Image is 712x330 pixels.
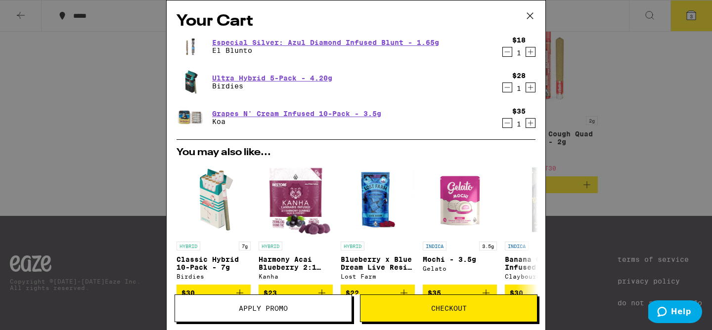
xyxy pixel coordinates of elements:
[423,242,446,250] p: INDICA
[212,39,439,46] a: Especial Silver: Azul Diamond Infused Blunt - 1.65g
[212,82,332,90] p: Birdies
[512,72,526,80] div: $28
[260,163,332,237] img: Kanha - Harmony Acai Blueberry 2:1 CBG Gummies
[259,163,333,285] a: Open page for Harmony Acai Blueberry 2:1 CBG Gummies from Kanha
[341,285,415,301] button: Add to bag
[510,289,523,297] span: $30
[479,242,497,250] p: 3.5g
[423,163,497,237] img: Gelato - Mochi - 3.5g
[512,49,526,57] div: 1
[423,163,497,285] a: Open page for Mochi - 3.5g from Gelato
[177,255,251,271] p: Classic Hybrid 10-Pack - 7g
[505,273,579,280] div: Claybourne Co.
[177,163,251,237] img: Birdies - Classic Hybrid 10-Pack - 7g
[341,255,415,271] p: Blueberry x Blue Dream Live Resin Chews
[423,265,497,272] div: Gelato
[346,289,359,297] span: $22
[212,46,439,54] p: El Blunto
[177,242,200,250] p: HYBRID
[177,148,535,158] h2: You may also like...
[360,294,537,322] button: Checkout
[341,163,415,285] a: Open page for Blueberry x Blue Dream Live Resin Chews from Lost Farm
[259,285,333,301] button: Add to bag
[212,118,381,125] p: Koa
[512,107,526,115] div: $35
[526,118,535,128] button: Increment
[431,305,467,312] span: Checkout
[259,242,282,250] p: HYBRID
[177,37,204,56] img: El Blunto - Especial Silver: Azul Diamond Infused Blunt - 1.65g
[648,300,702,325] iframe: Opens a widget where you can find more information
[505,242,529,250] p: INDICA
[502,82,512,92] button: Decrement
[505,285,579,301] button: Add to bag
[259,255,333,271] p: Harmony Acai Blueberry 2:1 CBG Gummies
[526,82,535,92] button: Increment
[341,273,415,280] div: Lost Farm
[341,163,415,237] img: Lost Farm - Blueberry x Blue Dream Live Resin Chews
[181,289,195,297] span: $30
[505,163,579,237] img: Claybourne Co. - Banana OG Infused Blunt- 1.5g
[502,47,512,57] button: Decrement
[175,294,352,322] button: Apply Promo
[239,305,288,312] span: Apply Promo
[177,163,251,285] a: Open page for Classic Hybrid 10-Pack - 7g from Birdies
[259,273,333,280] div: Kanha
[512,120,526,128] div: 1
[505,255,579,271] p: Banana OG Infused Blunt- 1.5g
[177,273,251,280] div: Birdies
[264,289,277,297] span: $23
[512,84,526,92] div: 1
[423,255,497,263] p: Mochi - 3.5g
[177,285,251,301] button: Add to bag
[423,285,497,301] button: Add to bag
[212,110,381,118] a: Grapes N' Cream Infused 10-Pack - 3.5g
[505,163,579,285] a: Open page for Banana OG Infused Blunt- 1.5g from Claybourne Co.
[212,74,332,82] a: Ultra Hybrid 5-Pack - 4.20g
[428,289,441,297] span: $35
[239,242,251,250] p: 7g
[177,104,204,131] img: Koa - Grapes N' Cream Infused 10-Pack - 3.5g
[341,242,364,250] p: HYBRID
[526,47,535,57] button: Increment
[512,36,526,44] div: $18
[502,118,512,128] button: Decrement
[177,10,535,33] h2: Your Cart
[177,68,204,96] img: Birdies - Ultra Hybrid 5-Pack - 4.20g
